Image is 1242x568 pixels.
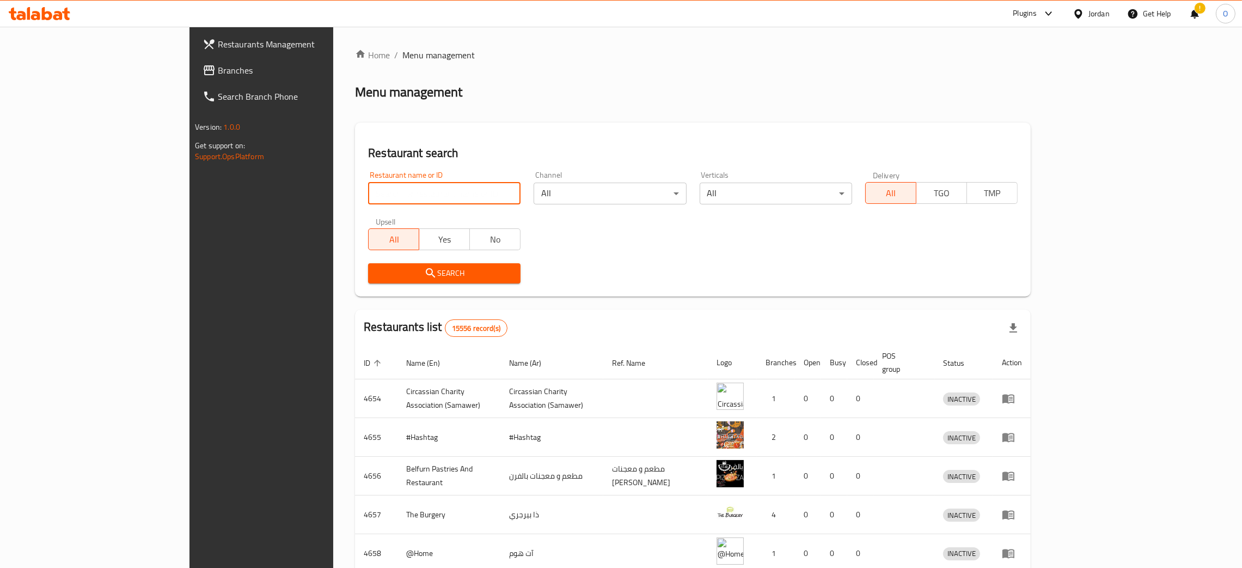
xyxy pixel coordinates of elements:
[757,418,795,457] td: 2
[364,356,384,370] span: ID
[368,228,419,250] button: All
[500,379,603,418] td: ​Circassian ​Charity ​Association​ (Samawer)
[397,418,500,457] td: #Hashtag
[943,547,980,560] div: INACTIVE
[195,149,264,164] a: Support.OpsPlatform
[223,120,240,134] span: 1.0.0
[377,267,512,280] span: Search
[943,509,980,522] span: INACTIVE
[847,379,873,418] td: 0
[847,346,873,379] th: Closed
[943,509,980,522] div: INACTIVE
[757,457,795,496] td: 1
[1002,469,1022,482] div: Menu
[916,182,967,204] button: TGO
[966,182,1018,204] button: TMP
[509,356,555,370] span: Name (Ar)
[534,183,686,204] div: All
[424,232,466,247] span: Yes
[218,64,388,77] span: Branches
[757,379,795,418] td: 1
[795,457,821,496] td: 0
[474,232,516,247] span: No
[469,228,521,250] button: No
[194,57,397,83] a: Branches
[445,323,507,334] span: 15556 record(s)
[971,185,1013,201] span: TMP
[882,349,921,376] span: POS group
[943,392,980,406] div: INACTIVE
[943,470,980,483] span: INACTIVE
[406,356,454,370] span: Name (En)
[500,496,603,534] td: ذا بيرجري
[943,547,980,560] span: INACTIVE
[1088,8,1110,20] div: Jordan
[1002,431,1022,444] div: Menu
[795,418,821,457] td: 0
[757,346,795,379] th: Branches
[1002,392,1022,405] div: Menu
[397,496,500,534] td: The Burgery
[1002,508,1022,521] div: Menu
[943,356,978,370] span: Status
[870,185,912,201] span: All
[700,183,852,204] div: All
[717,499,744,526] img: The Burgery
[218,38,388,51] span: Restaurants Management
[373,232,415,247] span: All
[821,418,847,457] td: 0
[795,379,821,418] td: 0
[368,183,521,204] input: Search for restaurant name or ID..
[445,319,507,337] div: Total records count
[397,379,500,418] td: ​Circassian ​Charity ​Association​ (Samawer)
[368,263,521,283] button: Search
[194,83,397,110] a: Search Branch Phone
[943,432,980,444] span: INACTIVE
[821,496,847,534] td: 0
[355,83,462,101] h2: Menu management
[717,421,744,449] img: #Hashtag
[847,457,873,496] td: 0
[195,138,245,153] span: Get support on:
[873,171,900,179] label: Delivery
[717,537,744,565] img: @Home
[195,120,222,134] span: Version:
[419,228,470,250] button: Yes
[921,185,963,201] span: TGO
[821,346,847,379] th: Busy
[1002,547,1022,560] div: Menu
[397,457,500,496] td: Belfurn Pastries And Restaurant
[1000,315,1026,341] div: Export file
[757,496,795,534] td: 4
[368,145,1018,161] h2: Restaurant search
[402,49,475,62] span: Menu management
[847,496,873,534] td: 0
[708,346,757,379] th: Logo
[603,457,708,496] td: مطعم و معجنات [PERSON_NAME]
[1013,7,1037,20] div: Plugins
[795,496,821,534] td: 0
[500,457,603,496] td: مطعم و معجنات بالفرن
[865,182,916,204] button: All
[376,217,396,225] label: Upsell
[943,393,980,406] span: INACTIVE
[993,346,1031,379] th: Action
[612,356,659,370] span: Ref. Name
[364,319,507,337] h2: Restaurants list
[795,346,821,379] th: Open
[194,31,397,57] a: Restaurants Management
[847,418,873,457] td: 0
[717,460,744,487] img: Belfurn Pastries And Restaurant
[1223,8,1228,20] span: O
[500,418,603,457] td: #Hashtag
[218,90,388,103] span: Search Branch Phone
[355,49,1031,62] nav: breadcrumb
[821,379,847,418] td: 0
[717,383,744,410] img: ​Circassian ​Charity ​Association​ (Samawer)
[821,457,847,496] td: 0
